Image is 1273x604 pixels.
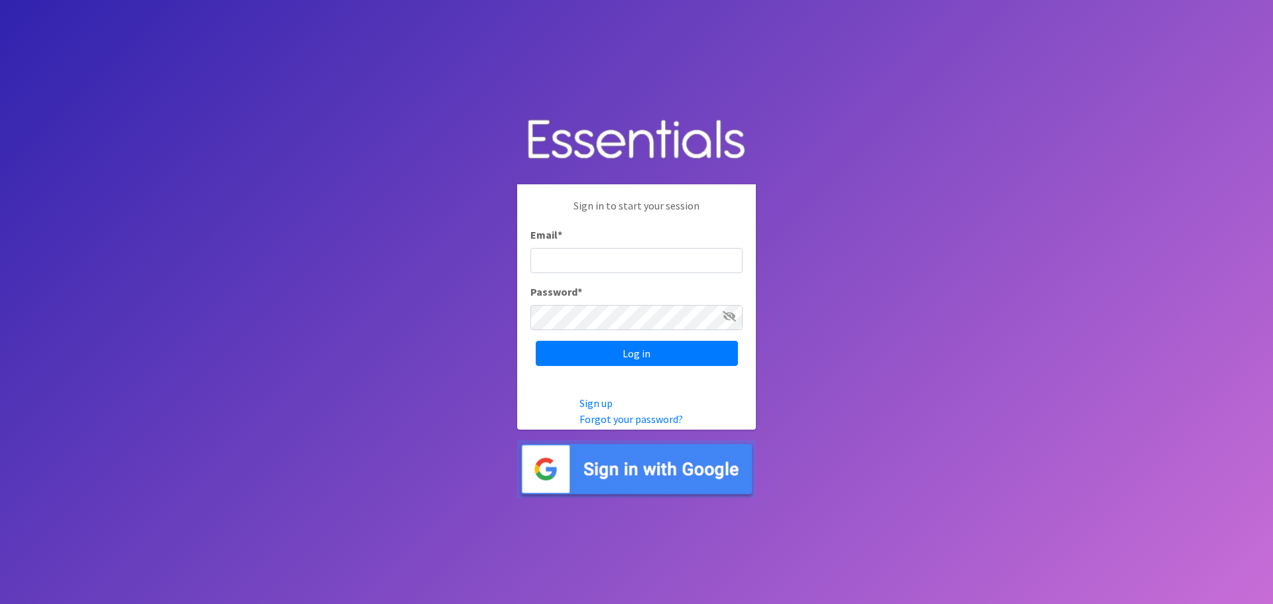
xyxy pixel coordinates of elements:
[530,227,562,243] label: Email
[530,198,743,227] p: Sign in to start your session
[577,285,582,298] abbr: required
[579,396,613,410] a: Sign up
[517,106,756,174] img: Human Essentials
[579,412,683,426] a: Forgot your password?
[530,284,582,300] label: Password
[536,341,738,366] input: Log in
[558,228,562,241] abbr: required
[517,440,756,498] img: Sign in with Google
